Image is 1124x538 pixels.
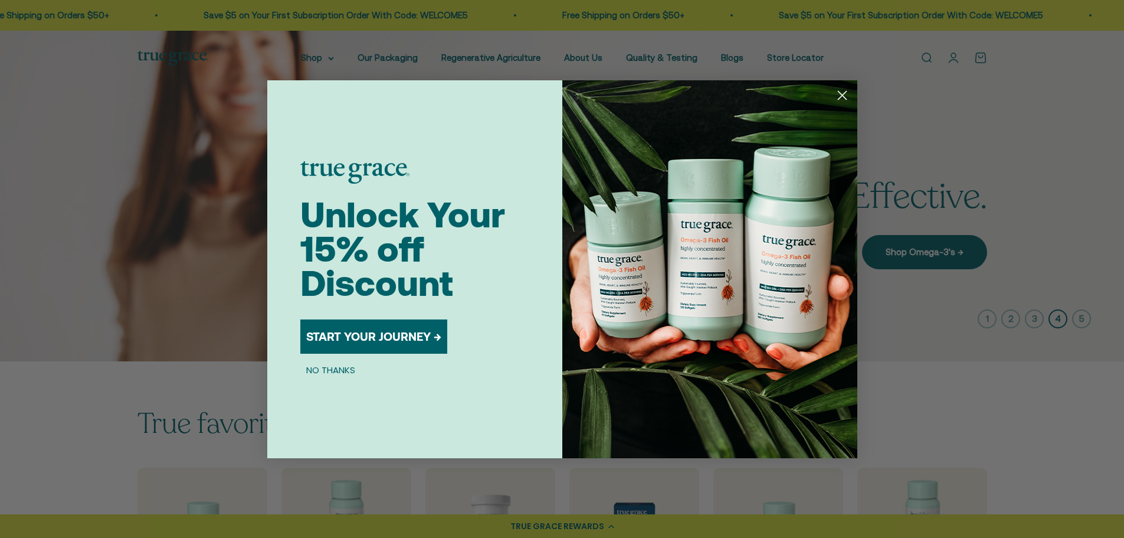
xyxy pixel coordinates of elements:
img: 098727d5-50f8-4f9b-9554-844bb8da1403.jpeg [562,80,857,458]
button: NO THANKS [300,363,361,377]
span: Unlock Your 15% off Discount [300,194,505,304]
button: START YOUR JOURNEY → [300,319,447,354]
img: logo placeholder [300,161,409,184]
button: Close dialog [832,85,853,106]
